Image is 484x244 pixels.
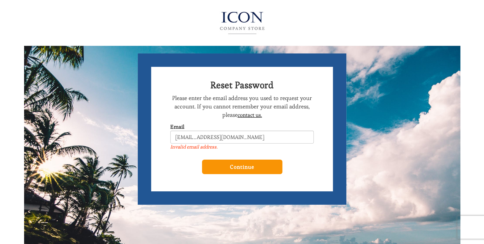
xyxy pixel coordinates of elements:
[238,111,262,118] a: contact us.
[202,160,282,174] input: Continue
[170,144,314,150] label: Invalid email address.
[170,123,184,130] b: Email
[170,94,314,119] p: Please enter the email address you used to request your account. If you cannot remember your emai...
[170,80,314,90] h2: Reset Password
